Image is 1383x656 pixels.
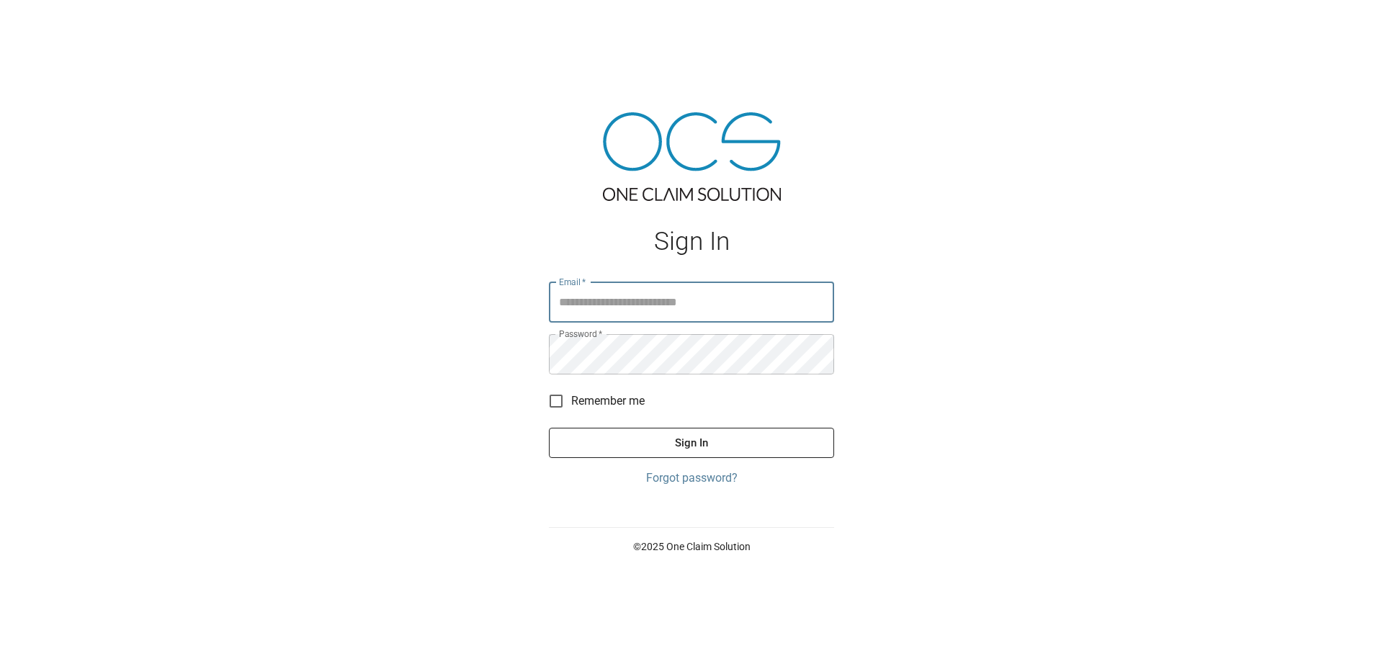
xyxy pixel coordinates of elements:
h1: Sign In [549,227,834,256]
img: ocs-logo-tra.png [603,112,781,201]
label: Password [559,328,602,340]
label: Email [559,276,586,288]
img: ocs-logo-white-transparent.png [17,9,75,37]
p: © 2025 One Claim Solution [549,539,834,554]
a: Forgot password? [549,469,834,487]
button: Sign In [549,428,834,458]
span: Remember me [571,392,645,410]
